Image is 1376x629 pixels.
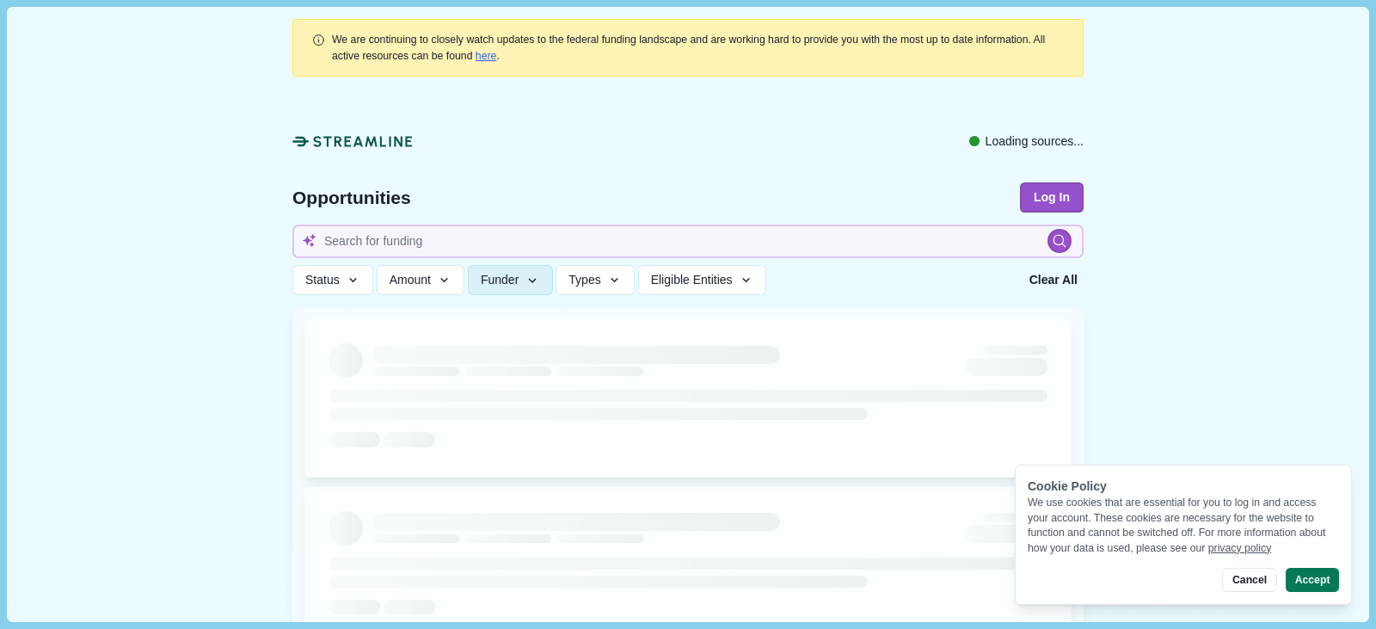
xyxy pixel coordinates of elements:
input: Search for funding [292,225,1084,258]
a: here [476,50,497,62]
button: Log In [1020,182,1084,213]
span: Amount [390,273,431,287]
div: . [332,32,1065,64]
span: Opportunities [292,188,411,207]
button: Funder [468,265,553,295]
span: Eligible Entities [651,273,733,287]
span: Cookie Policy [1028,479,1107,493]
button: Cancel [1222,568,1276,592]
button: Types [556,265,635,295]
span: Loading sources... [986,133,1084,151]
div: We use cookies that are essential for you to log in and access your account. These cookies are ne... [1028,496,1339,556]
span: We are continuing to closely watch updates to the federal funding landscape and are working hard ... [332,34,1045,61]
button: Accept [1286,568,1339,592]
button: Status [292,265,373,295]
span: Status [305,273,340,287]
button: Amount [377,265,465,295]
span: Types [568,273,600,287]
a: privacy policy [1208,542,1272,554]
button: Eligible Entities [638,265,766,295]
button: Clear All [1023,265,1084,295]
span: Funder [481,273,519,287]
